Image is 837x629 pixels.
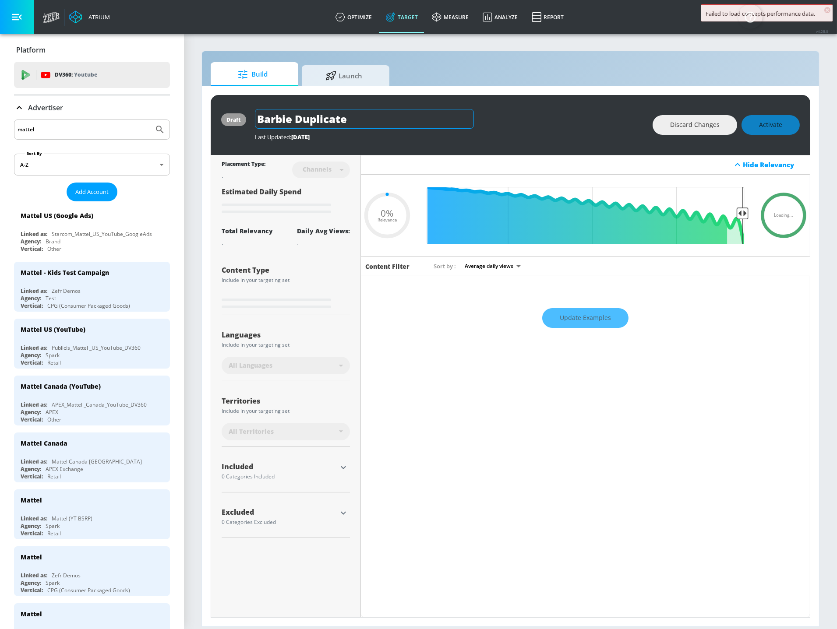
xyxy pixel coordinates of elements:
div: Mattel US (Google Ads)Linked as:Starcom_Mattel_US_YouTube_GoogleAdsAgency:BrandVertical:Other [14,205,170,255]
a: Atrium [69,11,110,24]
div: Mattel - Kids Test CampaignLinked as:Zefr DemosAgency:TestVertical:CPG (Consumer Packaged Goods) [14,262,170,312]
label: Sort By [25,151,44,156]
div: Publicis_Mattel _US_YouTube_DV360 [52,344,141,351]
div: Total Relevancy [222,227,273,235]
span: × [824,7,830,13]
button: Open Resource Center [738,4,763,29]
button: Discard Changes [653,115,737,135]
div: All Territories [222,423,350,440]
div: Vertical: [21,530,43,537]
div: 0 Categories Included [222,474,337,479]
div: MattelLinked as:Mattel (YT BSRP)Agency:SparkVertical:Retail [14,489,170,539]
span: v 4.28.0 [816,29,828,34]
span: Loading... [774,213,793,218]
div: Mattel [21,553,42,561]
div: Vertical: [21,473,43,480]
span: [DATE] [291,133,310,141]
div: A-Z [14,154,170,176]
span: All Languages [229,361,272,370]
div: Mattel Canada (YouTube)Linked as:APEX_Mattel _Canada_YouTube_DV360Agency:APEXVertical:Other [14,376,170,425]
p: Youtube [74,70,97,79]
div: Languages [222,331,350,338]
div: Vertical: [21,416,43,423]
div: All Languages [222,357,350,374]
div: Mattel US (YouTube) [21,325,85,334]
div: Retail [47,473,61,480]
div: Included [222,463,337,470]
div: Spark [46,351,60,359]
div: Agency: [21,522,41,530]
div: draft [226,116,241,123]
div: Mattel US (YouTube)Linked as:Publicis_Mattel _US_YouTube_DV360Agency:SparkVertical:Retail [14,319,170,369]
div: Linked as: [21,344,47,351]
div: Retail [47,530,61,537]
div: CPG (Consumer Packaged Goods) [47,587,130,594]
div: Atrium [85,13,110,21]
div: Other [47,416,61,423]
div: Zefr Demos [52,572,81,579]
div: MattelLinked as:Zefr DemosAgency:SparkVertical:CPG (Consumer Packaged Goods) [14,546,170,596]
span: Discard Changes [670,119,720,130]
div: Average daily views [460,260,524,272]
span: Sort by [434,262,456,270]
div: Other [47,245,61,253]
div: Test [46,295,56,302]
span: Build [219,64,286,85]
div: Mattel - Kids Test Campaign [21,268,109,277]
div: Linked as: [21,572,47,579]
span: All Territories [229,427,274,436]
p: DV360: [55,70,97,80]
div: Mattel US (Google Ads) [21,211,93,220]
div: Last Updated: [255,133,644,141]
div: Vertical: [21,359,43,366]
div: Mattel CanadaLinked as:Mattel Canada [GEOGRAPHIC_DATA]Agency:APEX ExchangeVertical:Retail [14,432,170,482]
div: Mattel [21,610,42,618]
div: Agency: [21,579,41,587]
div: Channels [298,165,336,173]
a: Target [379,1,425,33]
div: Vertical: [21,587,43,594]
div: 0 Categories Excluded [222,520,337,525]
div: Retail [47,359,61,366]
div: Mattel Canada [21,439,67,447]
div: Agency: [21,351,41,359]
div: CPG (Consumer Packaged Goods) [47,302,130,309]
div: APEX Exchange [46,465,83,473]
div: Territories [222,397,350,404]
span: Estimated Daily Spend [222,187,301,197]
div: Linked as: [21,230,47,238]
a: optimize [328,1,379,33]
div: DV360: Youtube [14,62,170,88]
span: 0% [381,209,393,218]
div: Spark [46,579,60,587]
p: Advertiser [28,103,63,112]
input: Search by name [18,124,150,135]
div: Agency: [21,408,41,416]
a: measure [425,1,476,33]
div: Excluded [222,509,337,516]
div: Vertical: [21,245,43,253]
h6: Content Filter [365,262,410,271]
div: Include in your targeting set [222,278,350,283]
div: Linked as: [21,458,47,465]
div: APEX [46,408,58,416]
div: Agency: [21,295,41,302]
div: Include in your targeting set [222,408,350,414]
div: Mattel Canada (YouTube) [21,382,101,390]
div: Platform [14,38,170,62]
div: Mattel Canada [GEOGRAPHIC_DATA] [52,458,142,465]
span: Relevance [378,218,397,222]
div: Hide Relevancy [743,160,805,169]
button: Submit Search [150,120,170,139]
div: Linked as: [21,287,47,295]
div: Failed to load concepts performance data. [706,10,828,18]
input: Final Threshold [422,187,749,244]
div: Linked as: [21,401,47,408]
div: APEX_Mattel _Canada_YouTube_DV360 [52,401,147,408]
div: Zefr Demos [52,287,81,295]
